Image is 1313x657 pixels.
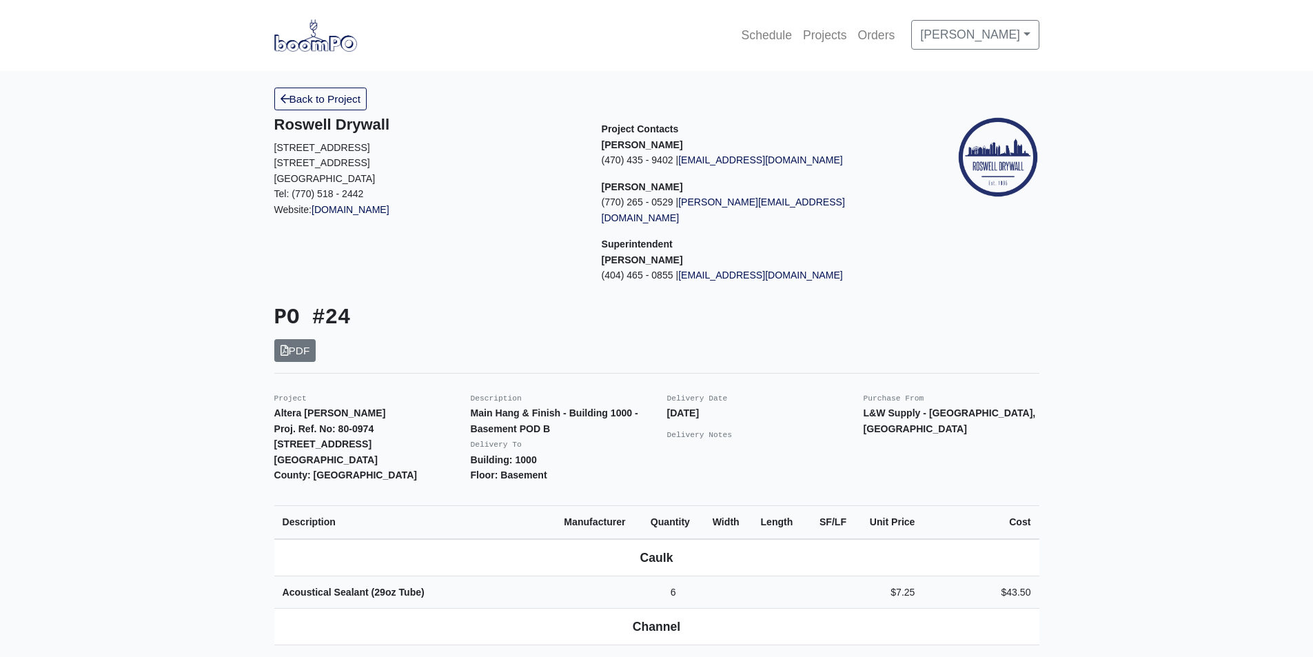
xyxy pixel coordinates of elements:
a: Projects [797,20,853,50]
strong: Floor: Basement [471,469,547,481]
h5: Roswell Drywall [274,116,581,134]
strong: Main Hang & Finish - Building 1000 - Basement POD B [471,407,638,434]
b: Caulk [640,551,673,565]
p: L&W Supply - [GEOGRAPHIC_DATA], [GEOGRAPHIC_DATA] [864,405,1039,436]
p: [STREET_ADDRESS] [274,155,581,171]
a: PDF [274,339,316,362]
th: Description [274,505,556,538]
a: Back to Project [274,88,367,110]
strong: [DATE] [667,407,700,418]
small: Delivery Notes [667,431,733,439]
th: SF/LF [806,505,855,538]
p: [GEOGRAPHIC_DATA] [274,171,581,187]
div: Website: [274,116,581,217]
span: Superintendent [602,239,673,250]
strong: [STREET_ADDRESS] [274,438,372,449]
small: Delivery To [471,441,522,449]
strong: County: [GEOGRAPHIC_DATA] [274,469,418,481]
strong: [PERSON_NAME] [602,139,683,150]
h3: PO #24 [274,305,647,331]
td: $43.50 [923,576,1039,609]
small: Purchase From [864,394,924,403]
strong: Acoustical Sealant (29oz Tube) [283,587,425,598]
a: Schedule [736,20,797,50]
strong: Proj. Ref. No: 80-0974 [274,423,374,434]
a: [PERSON_NAME] [911,20,1039,49]
strong: [PERSON_NAME] [602,181,683,192]
strong: [GEOGRAPHIC_DATA] [274,454,378,465]
td: $7.25 [855,576,923,609]
a: [PERSON_NAME][EMAIL_ADDRESS][DOMAIN_NAME] [602,196,845,223]
strong: [PERSON_NAME] [602,254,683,265]
a: [EMAIL_ADDRESS][DOMAIN_NAME] [678,154,843,165]
th: Quantity [642,505,704,538]
a: Orders [853,20,901,50]
td: 6 [642,576,704,609]
strong: Building: 1000 [471,454,537,465]
th: Manufacturer [556,505,642,538]
th: Cost [923,505,1039,538]
small: Description [471,394,522,403]
p: [STREET_ADDRESS] [274,140,581,156]
th: Unit Price [855,505,923,538]
span: Project Contacts [602,123,679,134]
p: Tel: (770) 518 - 2442 [274,186,581,202]
p: (470) 435 - 9402 | [602,152,908,168]
p: (770) 265 - 0529 | [602,194,908,225]
th: Width [704,505,753,538]
th: Length [752,505,806,538]
a: [EMAIL_ADDRESS][DOMAIN_NAME] [678,270,843,281]
strong: Altera [PERSON_NAME] [274,407,386,418]
small: Delivery Date [667,394,728,403]
img: boomPO [274,19,357,51]
p: (404) 465 - 0855 | [602,267,908,283]
b: Channel [633,620,680,634]
small: Project [274,394,307,403]
a: [DOMAIN_NAME] [312,204,389,215]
